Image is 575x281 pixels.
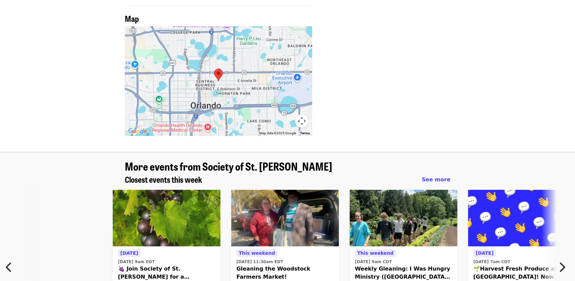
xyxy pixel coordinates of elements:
[422,176,450,184] a: See more
[476,250,494,256] span: [DATE]
[127,127,149,136] img: Google
[473,265,570,281] span: 🌱Harvest Fresh Produce at an [GEOGRAPHIC_DATA]! Now weekly!
[237,259,283,265] time: [DATE] 11:30am EDT
[473,259,510,265] time: [DATE] 7am CDT
[231,190,339,246] img: Gleaning the Woodstock Farmers Market! organized by Society of St. Andrew
[259,131,296,135] span: Map data ©2025 Google
[118,265,215,281] span: 🍇 Join Society of St. [PERSON_NAME] for a MUSCADINE GRAPE Glean in [GEOGRAPHIC_DATA], [GEOGRAPHIC...
[118,259,155,265] time: [DATE] 9am EDT
[125,173,202,185] span: Closest events this week
[357,250,394,256] span: This weekend
[239,250,275,256] span: This weekend
[295,114,309,128] button: Map camera controls
[127,127,149,136] a: Open this area in Google Maps (opens a new window)
[350,190,457,246] img: Weekly Gleaning: I Was Hungry Ministry (Antioch, TN) organized by Society of St. Andrew
[355,265,452,281] span: Weekly Gleaning: I Was Hungry Ministry ([GEOGRAPHIC_DATA], [GEOGRAPHIC_DATA])
[422,176,450,183] span: See more
[120,250,138,256] span: [DATE]
[553,258,575,277] button: Next item
[125,175,202,184] a: Closest events this week
[237,265,333,281] span: Gleaning the Woodstock Farmers Market!
[355,259,392,265] time: [DATE] 9am CDT
[119,175,456,184] div: Closest events this week
[125,158,332,174] span: More events from Society of St. [PERSON_NAME]
[125,12,139,24] span: Map
[6,261,12,274] i: chevron-left icon
[113,190,220,246] img: 🍇 Join Society of St. Andrew for a MUSCADINE GRAPE Glean in POMONA PARK, FL ✨ organized by Societ...
[300,131,310,135] a: Terms (opens in new tab)
[559,261,565,274] i: chevron-right icon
